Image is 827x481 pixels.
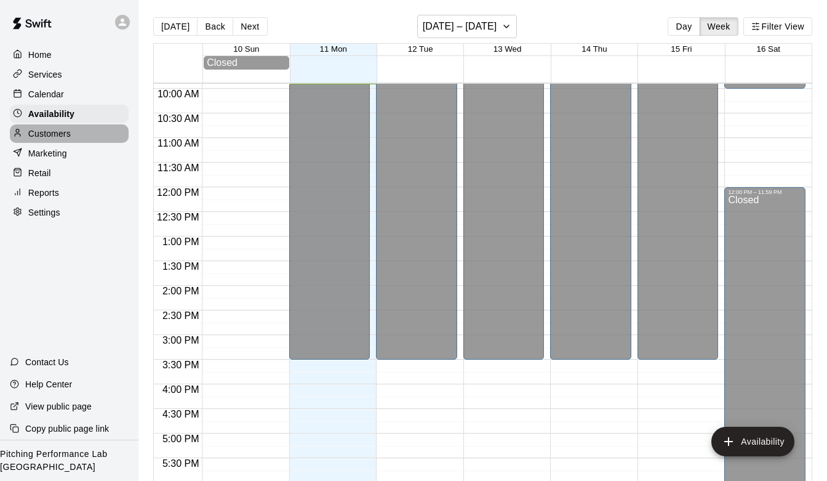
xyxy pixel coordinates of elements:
[207,57,286,68] div: Closed
[154,138,202,148] span: 11:00 AM
[197,17,233,36] button: Back
[668,17,700,36] button: Day
[159,360,202,370] span: 3:30 PM
[10,184,129,202] a: Reports
[25,400,92,413] p: View public page
[10,203,129,222] a: Settings
[159,261,202,272] span: 1:30 PM
[25,356,69,368] p: Contact Us
[28,167,51,179] p: Retail
[154,89,202,99] span: 10:00 AM
[10,65,129,84] a: Services
[493,44,522,54] button: 13 Wed
[159,310,202,321] span: 2:30 PM
[233,17,267,36] button: Next
[743,17,812,36] button: Filter View
[159,434,202,444] span: 5:00 PM
[28,127,71,140] p: Customers
[153,17,198,36] button: [DATE]
[10,124,129,143] a: Customers
[233,44,259,54] button: 10 Sun
[423,18,497,35] h6: [DATE] – [DATE]
[154,212,202,222] span: 12:30 PM
[28,187,59,199] p: Reports
[28,88,64,100] p: Calendar
[10,46,129,64] a: Home
[28,108,74,120] p: Availability
[10,144,129,163] a: Marketing
[700,17,738,36] button: Week
[28,206,60,219] p: Settings
[154,163,202,173] span: 11:30 AM
[320,44,347,54] button: 11 Mon
[28,68,62,81] p: Services
[711,427,794,456] button: add
[10,164,129,182] a: Retail
[10,85,129,103] a: Calendar
[671,44,692,54] button: 15 Fri
[417,15,517,38] button: [DATE] – [DATE]
[154,113,202,124] span: 10:30 AM
[159,286,202,296] span: 2:00 PM
[581,44,607,54] button: 14 Thu
[408,44,433,54] button: 12 Tue
[159,335,202,346] span: 3:00 PM
[757,44,781,54] button: 16 Sat
[728,189,802,195] div: 12:00 PM – 11:59 PM
[159,409,202,419] span: 4:30 PM
[28,49,52,61] p: Home
[28,147,67,160] p: Marketing
[159,458,202,469] span: 5:30 PM
[10,105,129,123] a: Availability
[159,384,202,395] span: 4:00 PM
[159,236,202,247] span: 1:00 PM
[154,187,202,198] span: 12:00 PM
[25,422,109,435] p: Copy public page link
[25,378,72,390] p: Help Center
